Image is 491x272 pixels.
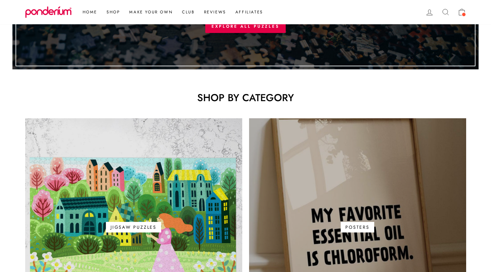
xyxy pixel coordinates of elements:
[102,7,125,18] a: Shop
[199,7,231,18] a: Reviews
[341,222,374,232] span: Posters
[106,222,161,232] span: Jigsaw Puzzles
[231,7,268,18] a: Affiliates
[177,7,199,18] a: Club
[25,93,466,103] h2: Shop by category
[25,6,72,18] img: Ponderium
[78,7,102,18] a: Home
[75,7,268,18] ul: Primary
[125,7,177,18] a: Make Your Own
[205,20,286,33] a: Explore All Puzzles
